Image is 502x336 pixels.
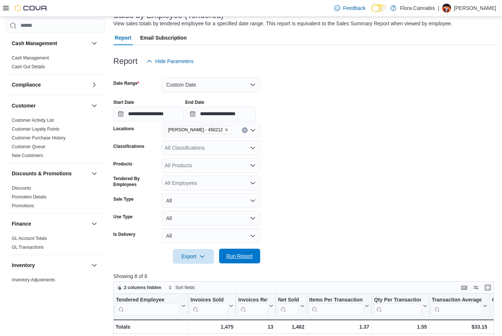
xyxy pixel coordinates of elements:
[331,1,368,15] a: Feedback
[168,126,223,134] span: [PERSON_NAME] - 450212
[250,145,256,151] button: Open list of options
[278,296,299,315] div: Net Sold
[12,118,54,123] a: Customer Activity List
[6,184,105,213] div: Discounts & Promotions
[454,4,496,12] p: [PERSON_NAME]
[460,283,469,292] button: Keyboard shortcuts
[6,234,105,255] div: Finance
[113,273,498,280] p: Showing 8 of 8
[12,40,57,47] h3: Cash Management
[12,55,49,61] a: Cash Management
[374,296,421,315] div: Qty Per Transaction
[400,4,435,12] p: Flora Cannabis
[242,127,248,133] button: Clear input
[343,4,365,12] span: Feedback
[374,322,427,331] div: 1.55
[12,186,31,191] a: Discounts
[12,277,55,282] a: Inventory Adjustments
[113,80,139,86] label: Date Range
[278,296,305,315] button: Net Sold
[90,101,99,110] button: Customer
[165,283,198,292] button: Sort fields
[12,220,31,227] h3: Finance
[190,296,228,303] div: Invoices Sold
[238,322,273,331] div: 13
[432,322,487,331] div: $33.15
[12,194,47,200] span: Promotion Details
[177,249,210,264] span: Export
[165,126,232,134] span: Lawrence - Kelowna - 450212
[143,54,197,69] button: Hide Parameters
[113,126,134,132] label: Locations
[6,54,105,74] div: Cash Management
[162,229,260,243] button: All
[238,296,273,315] button: Invoices Ref
[140,30,187,45] span: Email Subscription
[12,235,47,241] span: GL Account Totals
[12,40,88,47] button: Cash Management
[12,203,34,208] a: Promotions
[162,193,260,208] button: All
[190,296,233,315] button: Invoices Sold
[238,296,267,303] div: Invoices Ref
[116,296,186,315] button: Tendered Employee
[12,102,88,109] button: Customer
[12,144,45,149] a: Customer Queue
[12,244,44,250] span: GL Transactions
[90,80,99,89] button: Compliance
[250,180,256,186] button: Open list of options
[472,283,480,292] button: Display options
[12,277,55,283] span: Inventory Adjustments
[374,296,427,315] button: Qty Per Transaction
[90,219,99,228] button: Finance
[12,64,45,70] span: Cash Out Details
[113,214,132,220] label: Use Type
[113,57,138,66] h3: Report
[190,296,228,315] div: Invoices Sold
[113,231,135,237] label: Is Delivery
[113,107,184,121] input: Press the down key to open a popover containing a calendar.
[12,102,36,109] h3: Customer
[12,144,45,150] span: Customer Queue
[224,128,229,132] button: Remove Lawrence - Kelowna - 450212 from selection in this group
[432,296,481,303] div: Transaction Average
[12,262,35,269] h3: Inventory
[374,296,421,303] div: Qty Per Transaction
[278,296,299,303] div: Net Sold
[114,283,164,292] button: 2 columns hidden
[226,252,253,260] span: Run Report
[12,135,66,141] span: Customer Purchase History
[162,211,260,226] button: All
[219,249,260,263] button: Run Report
[278,322,305,331] div: 1,462
[309,322,370,331] div: 1.37
[190,322,233,331] div: 1,475
[12,170,88,177] button: Discounts & Promotions
[6,116,105,163] div: Customer
[12,236,47,241] a: GL Account Totals
[162,77,260,92] button: Custom Date
[175,285,195,291] span: Sort fields
[432,296,481,315] div: Transaction Average
[438,4,439,12] p: |
[115,30,131,45] span: Report
[12,220,88,227] button: Finance
[113,161,132,167] label: Products
[432,296,487,315] button: Transaction Average
[12,127,59,132] a: Customer Loyalty Points
[309,296,364,303] div: Items Per Transaction
[309,296,364,315] div: Items Per Transaction
[15,4,48,12] img: Cova
[12,81,88,88] button: Compliance
[12,153,43,158] span: New Customers
[250,127,256,133] button: Open list of options
[124,285,161,291] span: 2 columns hidden
[371,4,387,12] input: Dark Mode
[12,64,45,69] a: Cash Out Details
[90,39,99,48] button: Cash Management
[442,4,451,12] div: Kyle Pehkonen
[116,296,180,303] div: Tendered Employee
